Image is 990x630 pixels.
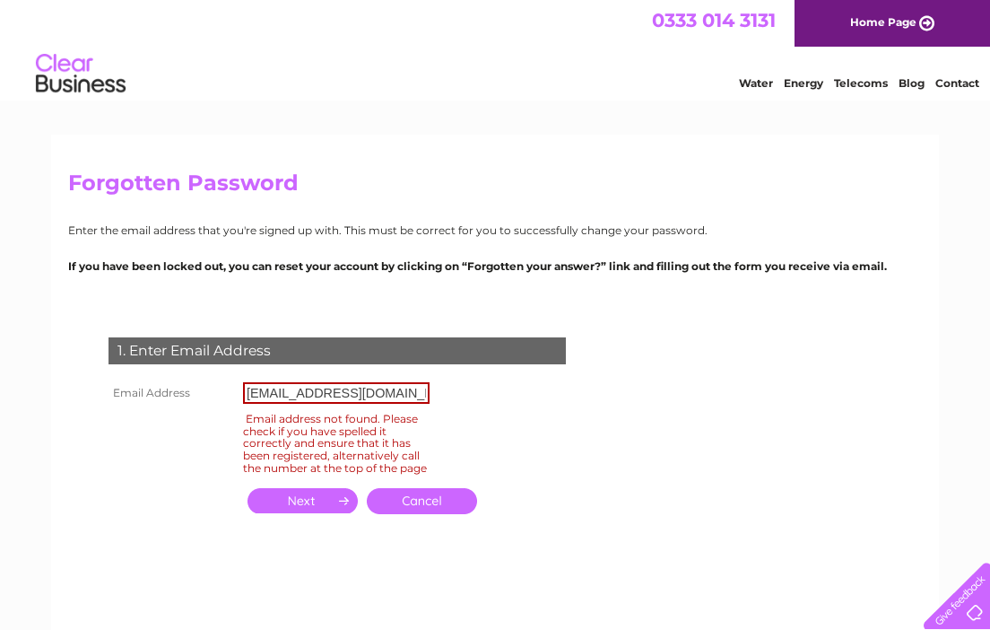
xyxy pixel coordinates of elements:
[739,76,773,90] a: Water
[68,171,922,205] h2: Forgotten Password
[935,76,979,90] a: Contact
[367,488,477,514] a: Cancel
[68,222,922,239] p: Enter the email address that you're signed up with. This must be correct for you to successfully ...
[652,9,776,31] a: 0333 014 3131
[35,47,126,101] img: logo.png
[834,76,888,90] a: Telecoms
[104,378,239,408] th: Email Address
[899,76,925,90] a: Blog
[243,409,430,477] div: Email address not found. Please check if you have spelled it correctly and ensure that it has bee...
[73,10,920,87] div: Clear Business is a trading name of Verastar Limited (registered in [GEOGRAPHIC_DATA] No. 3667643...
[784,76,823,90] a: Energy
[109,337,566,364] div: 1. Enter Email Address
[68,258,922,275] p: If you have been locked out, you can reset your account by clicking on “Forgotten your answer?” l...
